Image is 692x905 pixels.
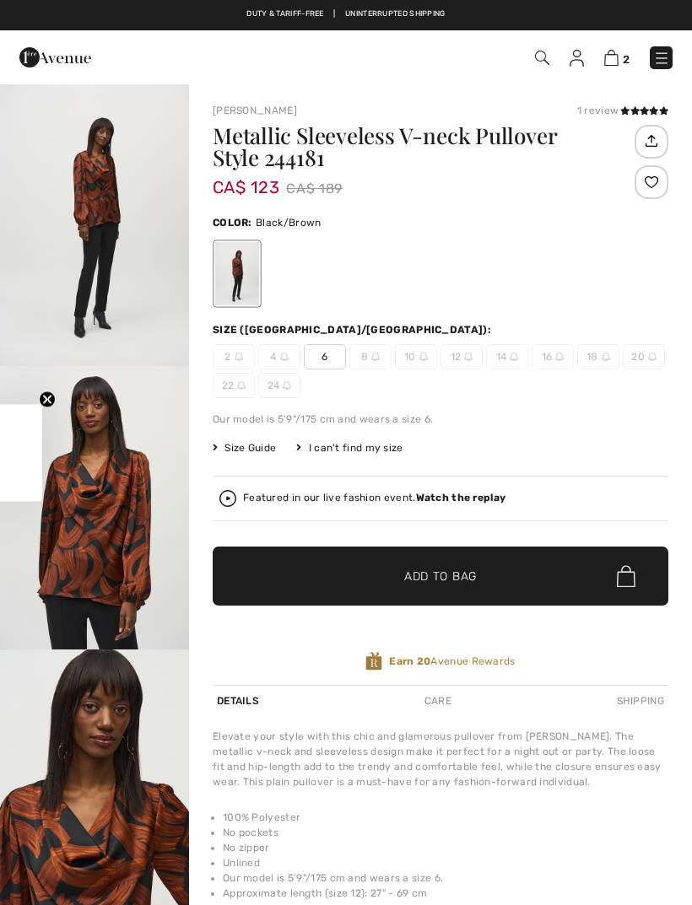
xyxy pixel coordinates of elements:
[395,344,437,369] span: 10
[235,353,243,361] img: ring-m.svg
[213,729,668,789] div: Elevate your style with this chic and glamorous pullover from [PERSON_NAME]. The metallic v-neck ...
[464,353,473,361] img: ring-m.svg
[617,565,635,587] img: Bag.svg
[577,103,668,118] div: 1 review
[213,125,630,169] h1: Metallic Sleeveless V-neck Pullover Style 244181
[304,344,346,369] span: 6
[365,651,382,671] img: Avenue Rewards
[419,353,428,361] img: ring-m.svg
[280,353,289,361] img: ring-m.svg
[283,381,291,390] img: ring-m.svg
[604,50,619,66] img: Shopping Bag
[637,127,665,155] img: Share
[213,322,495,337] div: Size ([GEOGRAPHIC_DATA]/[GEOGRAPHIC_DATA]):
[213,686,263,716] div: Details
[213,373,255,398] span: 22
[213,105,297,116] a: [PERSON_NAME]
[213,547,668,606] button: Add to Bag
[420,686,456,716] div: Care
[223,825,668,840] li: No pockets
[555,353,564,361] img: ring-m.svg
[602,353,610,361] img: ring-m.svg
[237,381,246,390] img: ring-m.svg
[223,886,668,901] li: Approximate length (size 12): 27" - 69 cm
[604,47,630,67] a: 2
[613,686,668,716] div: Shipping
[223,870,668,886] li: Our model is 5'9"/175 cm and wears a size 6.
[623,53,630,66] span: 2
[577,344,619,369] span: 18
[213,344,255,369] span: 2
[389,654,515,669] span: Avenue Rewards
[258,373,300,398] span: 24
[535,51,549,65] img: Search
[648,353,657,361] img: ring-m.svg
[213,160,279,197] span: CA$ 123
[213,440,276,455] span: Size Guide
[510,353,518,361] img: ring-m.svg
[389,655,430,667] strong: Earn 20
[223,855,668,870] li: Unlined
[213,217,252,229] span: Color:
[441,344,483,369] span: 12
[486,344,528,369] span: 14
[223,840,668,855] li: No zipper
[19,48,91,64] a: 1ère Avenue
[416,492,506,504] strong: Watch the replay
[532,344,574,369] span: 16
[223,810,668,825] li: 100% Polyester
[653,50,670,67] img: Menu
[19,40,91,74] img: 1ère Avenue
[296,440,403,455] div: I can't find my size
[349,344,392,369] span: 8
[404,568,477,585] span: Add to Bag
[623,344,665,369] span: 20
[258,344,300,369] span: 4
[219,490,236,507] img: Watch the replay
[286,176,343,202] span: CA$ 189
[256,217,321,229] span: Black/Brown
[215,242,259,305] div: Black/Brown
[39,391,56,407] button: Close teaser
[213,412,668,427] div: Our model is 5'9"/175 cm and wears a size 6.
[570,50,584,67] img: My Info
[243,493,505,504] div: Featured in our live fashion event.
[371,353,380,361] img: ring-m.svg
